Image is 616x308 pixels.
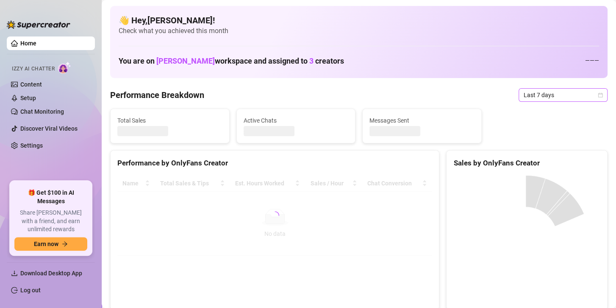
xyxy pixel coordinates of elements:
h4: 👋 Hey, [PERSON_NAME] ! [119,14,599,26]
a: Settings [20,142,43,149]
span: Last 7 days [524,89,602,101]
h4: Performance Breakdown [110,89,204,101]
span: 🎁 Get $100 in AI Messages [14,189,87,205]
span: 3 [309,56,314,65]
img: AI Chatter [58,62,71,74]
span: calendar [598,92,603,98]
span: Izzy AI Chatter [12,65,55,73]
h1: You are on workspace and assigned to creators [119,56,344,66]
span: Share [PERSON_NAME] with a friend, and earn unlimited rewards [14,209,87,234]
span: [PERSON_NAME] [156,56,215,65]
button: Earn nowarrow-right [14,237,87,251]
span: download [11,270,18,277]
span: Download Desktop App [20,270,82,277]
span: Messages Sent [369,116,474,125]
a: Discover Viral Videos [20,125,78,132]
a: Setup [20,95,36,101]
div: Performance by OnlyFans Creator [117,157,432,169]
a: Content [20,81,42,88]
div: Sales by OnlyFans Creator [453,157,600,169]
span: Active Chats [244,116,349,125]
span: arrow-right [62,241,68,247]
span: Check what you achieved this month [119,26,599,36]
a: Home [20,40,36,47]
a: Chat Monitoring [20,108,64,115]
img: logo-BBDzfeDw.svg [7,20,70,29]
span: Earn now [34,241,58,247]
div: — — — [585,56,599,65]
span: loading [271,211,279,220]
span: Total Sales [117,116,222,125]
a: Log out [20,287,41,294]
